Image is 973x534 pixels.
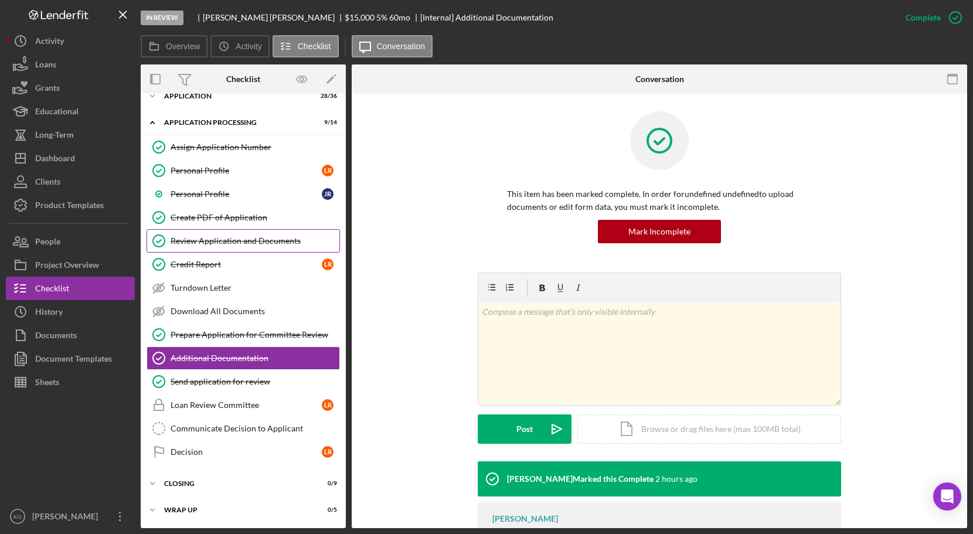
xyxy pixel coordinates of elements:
div: 28 / 36 [316,93,337,100]
button: Post [478,414,571,444]
div: Additional Documentation [171,353,339,363]
div: Project Overview [35,253,99,280]
div: 60 mo [389,13,410,22]
div: Long-Term [35,123,74,149]
button: Complete [894,6,967,29]
div: 5 % [376,13,387,22]
div: Credit Report [171,260,322,269]
label: Activity [236,42,261,51]
div: Mark Incomplete [628,220,690,243]
div: Personal Profile [171,189,322,199]
div: Application Processing [164,119,308,126]
div: Wrap up [164,506,308,513]
div: Checklist [226,74,260,84]
div: 9 / 14 [316,119,337,126]
button: Document Templates [6,347,135,370]
button: Checklist [6,277,135,300]
button: Grants [6,76,135,100]
button: Clients [6,170,135,193]
div: Dashboard [35,147,75,173]
div: Application [164,93,308,100]
button: Checklist [273,35,339,57]
label: Conversation [377,42,426,51]
a: DecisionLR [147,440,340,464]
p: This item has been marked complete. In order for undefined undefined to upload documents or edit ... [507,188,812,214]
div: Open Intercom Messenger [933,482,961,511]
div: Turndown Letter [171,283,339,292]
time: 2025-09-29 20:35 [655,474,698,484]
a: Activity [6,29,135,53]
button: Long-Term [6,123,135,147]
div: [Internal] Additional Documentation [420,13,553,22]
div: Create PDF of Application [171,213,339,222]
button: Documents [6,324,135,347]
div: Prepare Application for Committee Review [171,330,339,339]
div: J R [322,188,334,200]
span: $15,000 [345,12,375,22]
div: Assign Application Number [171,142,339,152]
div: [PERSON_NAME] [29,505,106,531]
a: Create PDF of Application [147,206,340,229]
button: Product Templates [6,193,135,217]
div: Sheets [35,370,59,397]
div: Closing [164,480,308,487]
div: [PERSON_NAME] Marked this Complete [507,474,654,484]
div: History [35,300,63,326]
div: 0 / 5 [316,506,337,513]
div: Communicate Decision to Applicant [171,424,339,433]
button: KG[PERSON_NAME] [6,505,135,528]
div: [PERSON_NAME] [PERSON_NAME] [203,13,345,22]
a: Credit ReportLR [147,253,340,276]
a: Educational [6,100,135,123]
a: Turndown Letter [147,276,340,300]
div: Grants [35,76,60,103]
a: Loan Review CommitteeLR [147,393,340,417]
a: Communicate Decision to Applicant [147,417,340,440]
div: Educational [35,100,79,126]
div: Clients [35,170,60,196]
a: Review Application and Documents [147,229,340,253]
div: L R [322,165,334,176]
div: 0 / 9 [316,480,337,487]
div: [PERSON_NAME] [492,514,558,523]
label: Checklist [298,42,331,51]
a: Download All Documents [147,300,340,323]
div: Personal Profile [171,166,322,175]
a: Prepare Application for Committee Review [147,323,340,346]
div: Document Templates [35,347,112,373]
div: Conversation [635,74,684,84]
label: Overview [166,42,200,51]
button: Activity [210,35,269,57]
div: Checklist [35,277,69,303]
div: Product Templates [35,193,104,220]
div: Loans [35,53,56,79]
div: L R [322,446,334,458]
div: L R [322,259,334,270]
button: Loans [6,53,135,76]
button: Project Overview [6,253,135,277]
button: Mark Incomplete [598,220,721,243]
div: Complete [906,6,941,29]
button: History [6,300,135,324]
div: People [35,230,60,256]
button: Dashboard [6,147,135,170]
div: Send application for review [171,377,339,386]
div: Decision [171,447,322,457]
a: Assign Application Number [147,135,340,159]
a: Send application for review [147,370,340,393]
a: Additional Documentation [147,346,340,370]
a: Personal ProfileLR [147,159,340,182]
button: People [6,230,135,253]
a: Personal ProfileJR [147,182,340,206]
div: Download All Documents [171,307,339,316]
button: Sheets [6,370,135,394]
